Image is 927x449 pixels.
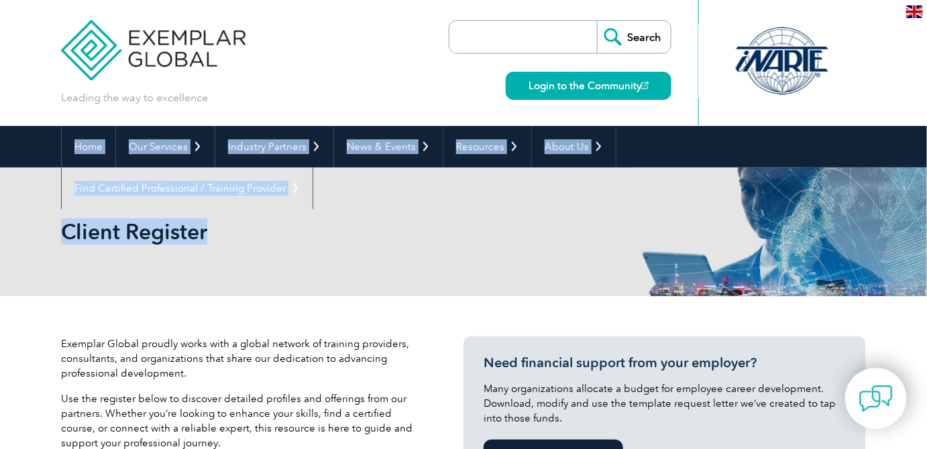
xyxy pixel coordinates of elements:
[597,21,671,53] input: Search
[61,221,624,243] h2: Client Register
[641,82,649,89] img: open_square.png
[484,355,846,371] h3: Need financial support from your employer?
[334,126,443,168] a: News & Events
[215,126,333,168] a: Industry Partners
[116,126,215,168] a: Our Services
[506,72,671,100] a: Login to the Community
[443,126,531,168] a: Resources
[61,336,423,381] p: Exemplar Global proudly works with a global network of training providers, consultants, and organ...
[859,382,893,415] img: contact-chat.png
[906,5,923,18] img: en
[61,90,208,105] p: Leading the way to excellence
[62,126,115,168] a: Home
[62,168,313,209] a: Find Certified Professional / Training Provider
[532,126,616,168] a: About Us
[484,381,846,426] p: Many organizations allocate a budget for employee career development. Download, modify and use th...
